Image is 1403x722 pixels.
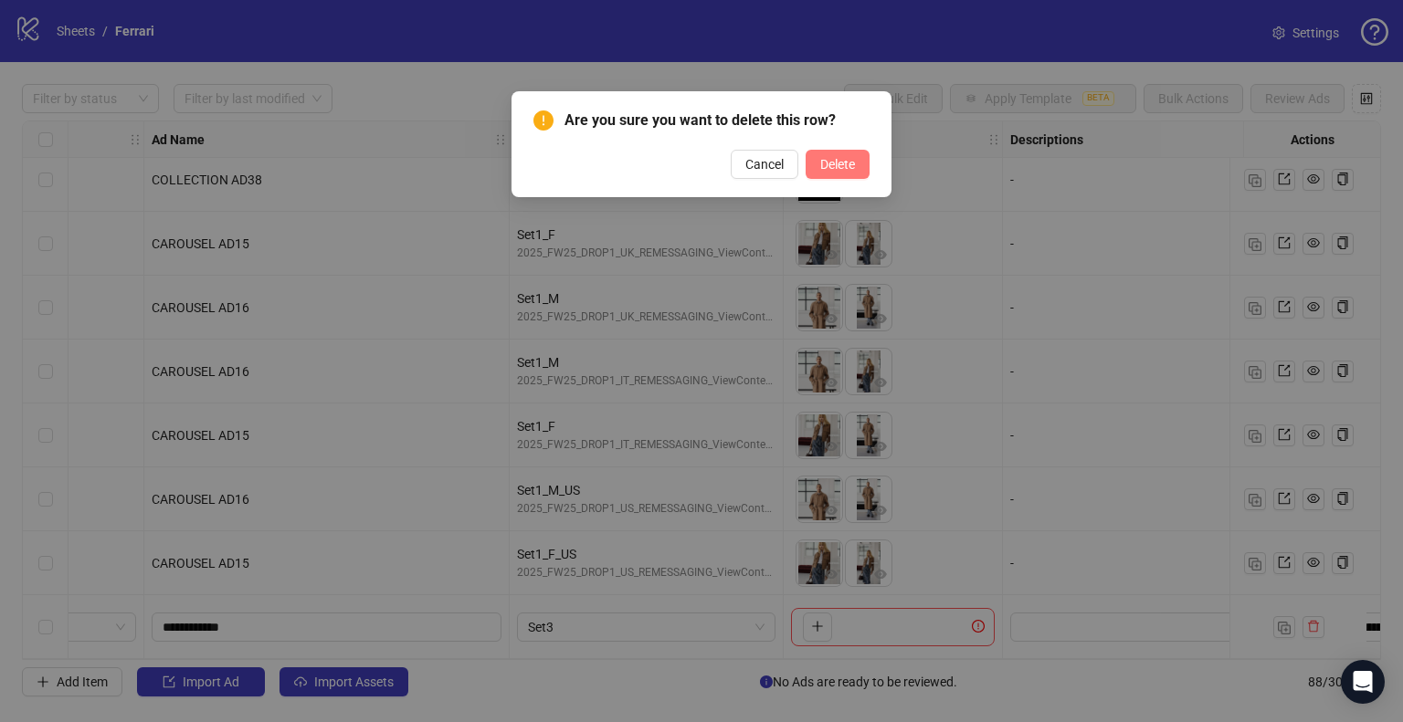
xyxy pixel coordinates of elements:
[820,157,855,172] span: Delete
[806,150,870,179] button: Delete
[1341,660,1385,704] div: Open Intercom Messenger
[564,110,870,131] span: Are you sure you want to delete this row?
[731,150,798,179] button: Cancel
[745,157,784,172] span: Cancel
[533,110,554,131] span: exclamation-circle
